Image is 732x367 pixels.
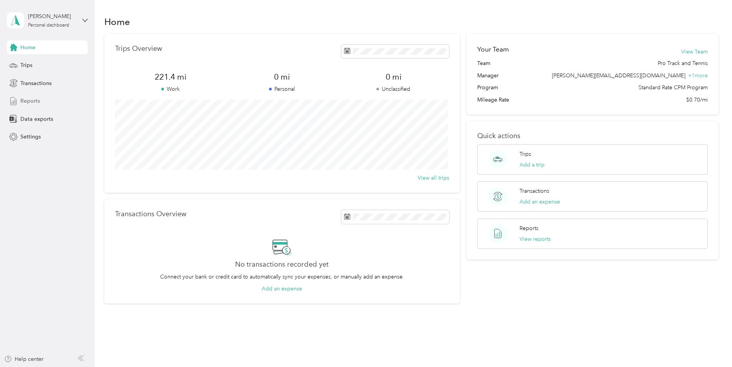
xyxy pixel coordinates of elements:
[20,61,32,69] span: Trips
[477,59,490,67] span: Team
[262,285,302,293] button: Add an expense
[4,355,43,363] button: Help center
[681,48,708,56] button: View Team
[418,174,449,182] button: View all trips
[477,45,509,54] h2: Your Team
[20,43,35,52] span: Home
[520,198,560,206] button: Add an expense
[520,187,549,195] p: Transactions
[520,224,538,232] p: Reports
[552,72,685,79] span: [PERSON_NAME][EMAIL_ADDRESS][DOMAIN_NAME]
[115,210,186,218] p: Transactions Overview
[477,72,499,80] span: Manager
[115,72,226,82] span: 221.4 mi
[160,273,404,281] p: Connect your bank or credit card to automatically sync your expenses, or manually add an expense.
[115,45,162,53] p: Trips Overview
[20,133,41,141] span: Settings
[520,161,545,169] button: Add a trip
[20,115,53,123] span: Data exports
[638,83,708,92] span: Standard Rate CPM Program
[28,12,76,20] div: [PERSON_NAME]
[226,72,338,82] span: 0 mi
[20,97,40,105] span: Reports
[658,59,708,67] span: Pro Track and Tennis
[28,23,69,28] div: Personal dashboard
[477,83,498,92] span: Program
[689,324,732,367] iframe: Everlance-gr Chat Button Frame
[338,72,449,82] span: 0 mi
[115,85,226,93] p: Work
[20,79,52,87] span: Transactions
[520,235,551,243] button: View reports
[520,150,531,158] p: Trips
[235,260,329,269] h2: No transactions recorded yet
[338,85,449,93] p: Unclassified
[226,85,338,93] p: Personal
[688,72,708,79] span: + 1 more
[477,132,708,140] p: Quick actions
[477,96,509,104] span: Mileage Rate
[104,18,130,26] h1: Home
[686,96,708,104] span: $0.70/mi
